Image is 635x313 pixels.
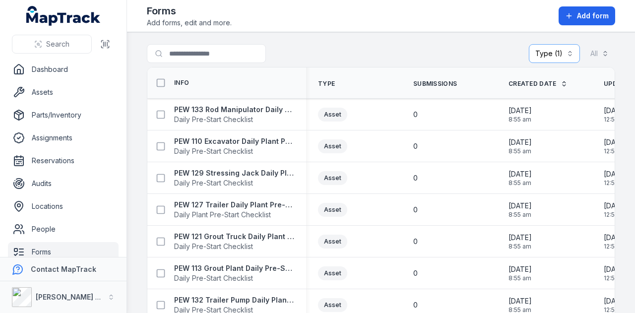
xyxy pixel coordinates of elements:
[508,80,568,88] a: Created Date
[508,106,532,116] span: [DATE]
[604,147,629,155] span: 12:55 pm
[508,201,532,211] span: [DATE]
[8,196,119,216] a: Locations
[413,141,418,151] span: 0
[604,296,630,306] span: [DATE]
[604,233,630,250] time: 25/09/2025, 12:59:24 pm
[508,264,532,282] time: 25/09/2025, 8:55:02 am
[508,179,532,187] span: 8:55 am
[604,179,630,187] span: 12:58 pm
[604,137,629,147] span: [DATE]
[604,106,630,124] time: 25/09/2025, 12:58:23 pm
[8,219,119,239] a: People
[12,35,92,54] button: Search
[174,232,294,251] a: PEW 121 Grout Truck Daily Plant Pre-Start ChecklistDaily Pre-Start Checklist
[604,201,630,211] span: [DATE]
[174,178,294,188] span: Daily Pre-Start Checklist
[604,264,630,282] time: 25/09/2025, 12:56:02 pm
[529,44,580,63] button: Type (1)
[147,4,232,18] h2: Forms
[413,80,457,88] span: Submissions
[174,200,294,210] strong: PEW 127 Trailer Daily Plant Pre-Start
[508,137,532,147] span: [DATE]
[174,263,294,283] a: PEW 113 Grout Plant Daily Pre-Start ChecklistDaily Pre-Start Checklist
[508,274,532,282] span: 8:55 am
[508,169,532,179] span: [DATE]
[508,116,532,124] span: 8:55 am
[8,105,119,125] a: Parts/Inventory
[174,105,294,115] strong: PEW 133 Rod Manipulator Daily Plant Pre-Start
[174,79,189,87] span: Info
[604,233,630,243] span: [DATE]
[318,171,347,185] div: Asset
[46,39,69,49] span: Search
[318,80,335,88] span: Type
[174,200,294,220] a: PEW 127 Trailer Daily Plant Pre-StartDaily Plant Pre-Start Checklist
[26,6,101,26] a: MapTrack
[413,110,418,120] span: 0
[8,82,119,102] a: Assets
[584,44,615,63] button: All
[174,105,294,125] a: PEW 133 Rod Manipulator Daily Plant Pre-StartDaily Pre-Start Checklist
[604,106,630,116] span: [DATE]
[604,169,630,179] span: [DATE]
[8,60,119,79] a: Dashboard
[8,128,119,148] a: Assignments
[174,232,294,242] strong: PEW 121 Grout Truck Daily Plant Pre-Start Checklist
[508,201,532,219] time: 25/09/2025, 8:55:02 am
[413,300,418,310] span: 0
[604,137,629,155] time: 25/09/2025, 12:55:09 pm
[8,242,119,262] a: Forms
[508,211,532,219] span: 8:55 am
[174,210,294,220] span: Daily Plant Pre-Start Checklist
[174,168,294,188] a: PEW 129 Stressing Jack Daily Plant Pre-StartDaily Pre-Start Checklist
[413,237,418,247] span: 0
[413,268,418,278] span: 0
[508,264,532,274] span: [DATE]
[174,136,294,156] a: PEW 110 Excavator Daily Plant Pre-Start ChecklistDaily Pre-Start Checklist
[318,108,347,122] div: Asset
[174,263,294,273] strong: PEW 113 Grout Plant Daily Pre-Start Checklist
[318,139,347,153] div: Asset
[318,235,347,249] div: Asset
[604,264,630,274] span: [DATE]
[174,242,294,251] span: Daily Pre-Start Checklist
[508,233,532,243] span: [DATE]
[604,201,630,219] time: 25/09/2025, 12:59:01 pm
[508,243,532,250] span: 8:55 am
[604,116,630,124] span: 12:58 pm
[31,265,96,273] strong: Contact MapTrack
[174,295,294,305] strong: PEW 132 Trailer Pump Daily Plant Pre-Start
[174,168,294,178] strong: PEW 129 Stressing Jack Daily Plant Pre-Start
[604,243,630,250] span: 12:59 pm
[413,173,418,183] span: 0
[413,205,418,215] span: 0
[508,106,532,124] time: 25/09/2025, 8:55:02 am
[508,296,532,306] span: [DATE]
[318,203,347,217] div: Asset
[174,273,294,283] span: Daily Pre-Start Checklist
[318,266,347,280] div: Asset
[8,151,119,171] a: Reservations
[508,137,532,155] time: 25/09/2025, 8:55:02 am
[604,211,630,219] span: 12:59 pm
[8,174,119,193] a: Audits
[508,169,532,187] time: 25/09/2025, 8:55:02 am
[508,147,532,155] span: 8:55 am
[604,169,630,187] time: 25/09/2025, 12:58:46 pm
[174,136,294,146] strong: PEW 110 Excavator Daily Plant Pre-Start Checklist
[36,293,163,301] strong: [PERSON_NAME] Asset Maintenance
[559,6,615,25] button: Add form
[147,18,232,28] span: Add forms, edit and more.
[604,274,630,282] span: 12:56 pm
[174,146,294,156] span: Daily Pre-Start Checklist
[508,233,532,250] time: 25/09/2025, 8:55:02 am
[508,80,557,88] span: Created Date
[174,115,294,125] span: Daily Pre-Start Checklist
[577,11,609,21] span: Add form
